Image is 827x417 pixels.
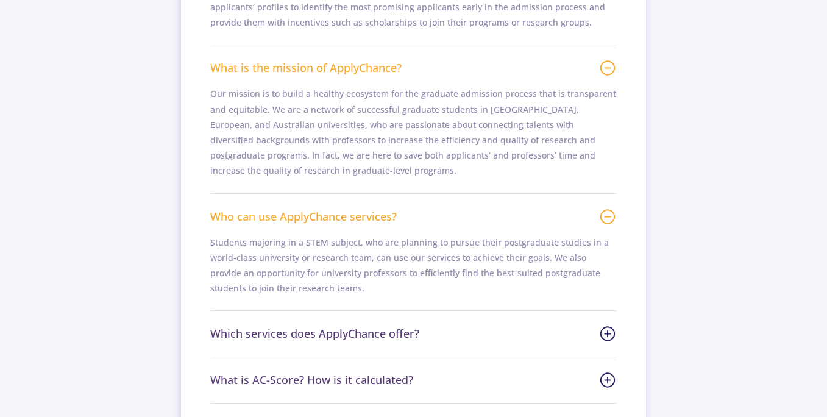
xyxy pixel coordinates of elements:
p: Our mission is to build a healthy ecosystem for the graduate admission process that is transparen... [210,86,617,178]
span: What is the mission of ApplyChance? [210,60,617,76]
p: Students majoring in a STEM subject, who are planning to pursue their postgraduate studies in a w... [210,235,617,296]
span: What is AC-Score? How is it calculated? [210,372,617,388]
span: Who can use ApplyChance services? [210,208,617,225]
span: Which services does ApplyChance offer? [210,326,617,342]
